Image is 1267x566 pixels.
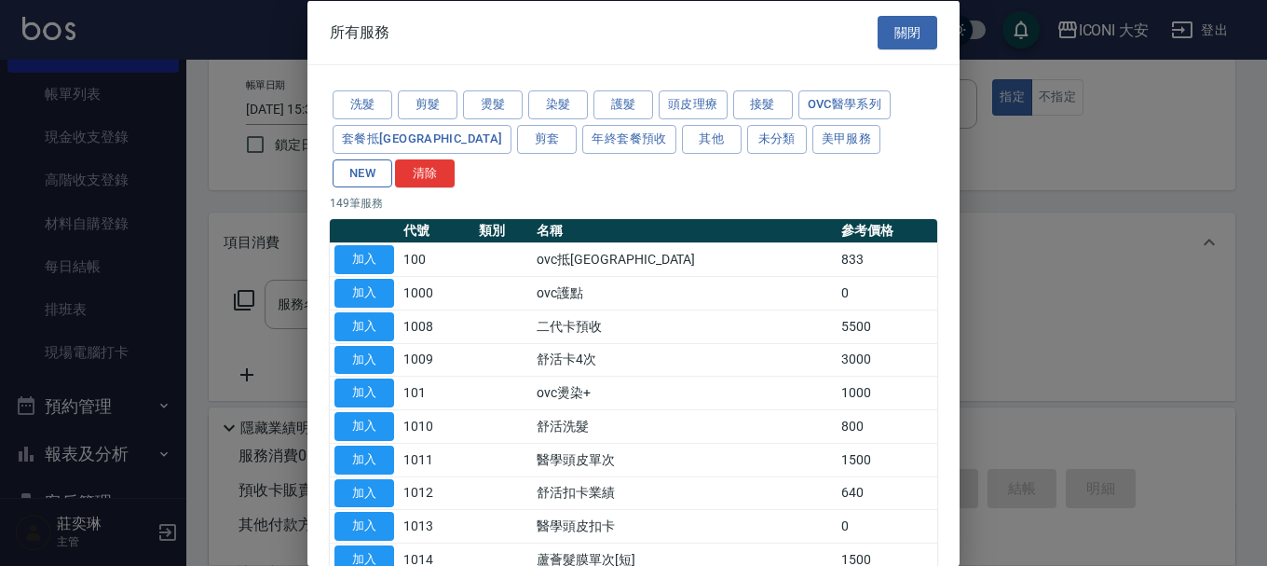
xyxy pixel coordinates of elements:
td: 3000 [837,343,937,377]
th: 代號 [399,219,474,243]
button: 加入 [334,512,394,541]
td: 醫學頭皮單次 [532,443,837,476]
td: 1008 [399,310,474,343]
td: 二代卡預收 [532,310,837,343]
button: 護髮 [593,90,653,119]
td: 800 [837,409,937,443]
button: 加入 [334,245,394,274]
button: NEW [333,159,392,187]
button: 年終套餐預收 [582,124,675,153]
button: 加入 [334,345,394,374]
td: ovc抵[GEOGRAPHIC_DATA] [532,242,837,276]
td: ovc護點 [532,276,837,310]
td: 舒活卡4次 [532,343,837,377]
button: 未分類 [747,124,807,153]
button: 剪套 [517,124,577,153]
td: 舒活洗髮 [532,409,837,443]
button: 加入 [334,379,394,407]
button: 剪髮 [398,90,457,119]
button: 染髮 [528,90,588,119]
td: 醫學頭皮扣卡 [532,509,837,543]
td: 1009 [399,343,474,377]
td: 100 [399,242,474,276]
td: 1013 [399,509,474,543]
button: 接髮 [733,90,793,119]
td: 833 [837,242,937,276]
th: 參考價格 [837,219,937,243]
p: 149 筆服務 [330,195,937,212]
button: 清除 [395,159,455,187]
button: 加入 [334,412,394,441]
button: 頭皮理療 [659,90,728,119]
button: 美甲服務 [812,124,881,153]
th: 名稱 [532,219,837,243]
button: 套餐抵[GEOGRAPHIC_DATA] [333,124,511,153]
td: 101 [399,376,474,409]
td: 1010 [399,409,474,443]
td: ovc燙染+ [532,376,837,409]
button: 加入 [334,478,394,507]
button: 關閉 [878,15,937,49]
button: 加入 [334,311,394,340]
button: 燙髮 [463,90,523,119]
th: 類別 [474,219,532,243]
td: 1000 [837,376,937,409]
td: 舒活扣卡業績 [532,476,837,510]
button: 其他 [682,124,742,153]
button: ovc醫學系列 [798,90,892,119]
button: 加入 [334,445,394,474]
td: 0 [837,509,937,543]
button: 洗髮 [333,90,392,119]
td: 0 [837,276,937,310]
td: 1500 [837,443,937,476]
td: 5500 [837,310,937,343]
td: 1000 [399,276,474,310]
td: 640 [837,476,937,510]
td: 1011 [399,443,474,476]
button: 加入 [334,279,394,308]
td: 1012 [399,476,474,510]
span: 所有服務 [330,22,389,41]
